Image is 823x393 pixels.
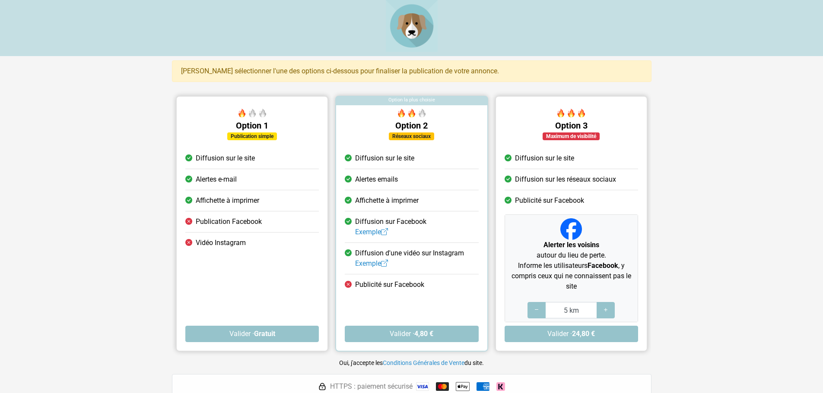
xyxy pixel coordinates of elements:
[560,218,582,240] img: Facebook
[196,174,237,185] span: Alertes e-mail
[227,132,277,140] div: Publication simple
[504,120,638,131] h5: Option 3
[355,228,388,236] a: Exemple
[504,326,638,342] button: Valider ·24,80 €
[355,153,414,163] span: Diffusion sur le site
[355,174,398,185] span: Alertes emails
[389,132,434,140] div: Réseaux sociaux
[508,261,634,292] p: Informe les utilisateurs , y compris ceux qui ne connaissent pas le site
[508,240,634,261] p: autour du lieu de perte.
[496,382,505,391] img: Klarna
[185,326,319,342] button: Valider ·Gratuit
[355,248,464,269] span: Diffusion d'une vidéo sur Instagram
[185,120,319,131] h5: Option 1
[414,330,433,338] strong: 4,80 €
[254,330,275,338] strong: Gratuit
[196,238,246,248] span: Vidéo Instagram
[416,382,429,391] img: Visa
[383,359,464,366] a: Conditions Générales de Vente
[196,195,259,206] span: Affichette à imprimer
[355,217,426,237] span: Diffusion sur Facebook
[587,261,618,270] strong: Facebook
[345,326,478,342] button: Valider ·4,80 €
[196,217,262,227] span: Publication Facebook
[355,280,424,290] span: Publicité sur Facebook
[172,60,651,82] div: [PERSON_NAME] sélectionner l'une des options ci-dessous pour finaliser la publication de votre an...
[336,97,487,105] div: Option la plus choisie
[345,120,478,131] h5: Option 2
[330,381,413,392] span: HTTPS : paiement sécurisé
[515,153,574,163] span: Diffusion sur le site
[355,259,388,267] a: Exemple
[543,132,600,140] div: Maximum de visibilité
[339,359,484,366] small: Oui, j'accepte les du site.
[436,382,449,391] img: Mastercard
[477,382,489,391] img: American Express
[572,330,595,338] strong: 24,80 €
[543,241,599,249] strong: Alerter les voisins
[515,174,616,185] span: Diffusion sur les réseaux sociaux
[515,195,584,206] span: Publicité sur Facebook
[196,153,255,163] span: Diffusion sur le site
[318,382,327,391] img: HTTPS : paiement sécurisé
[355,195,419,206] span: Affichette à imprimer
